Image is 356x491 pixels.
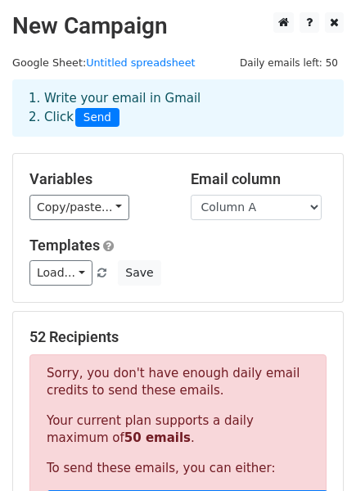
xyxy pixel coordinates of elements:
p: Your current plan supports a daily maximum of . [47,412,309,447]
span: Send [75,108,119,128]
h2: New Campaign [12,12,344,40]
div: 1. Write your email in Gmail 2. Click [16,89,340,127]
small: Google Sheet: [12,56,196,69]
h5: Email column [191,170,327,188]
a: Load... [29,260,92,286]
a: Templates [29,236,100,254]
strong: 50 emails [124,430,191,445]
a: Copy/paste... [29,195,129,220]
h5: 52 Recipients [29,328,327,346]
button: Save [118,260,160,286]
p: Sorry, you don't have enough daily email credits to send these emails. [47,365,309,399]
span: Daily emails left: 50 [234,54,344,72]
iframe: Chat Widget [274,412,356,491]
p: To send these emails, you can either: [47,460,309,477]
a: Daily emails left: 50 [234,56,344,69]
a: Untitled spreadsheet [86,56,195,69]
h5: Variables [29,170,166,188]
